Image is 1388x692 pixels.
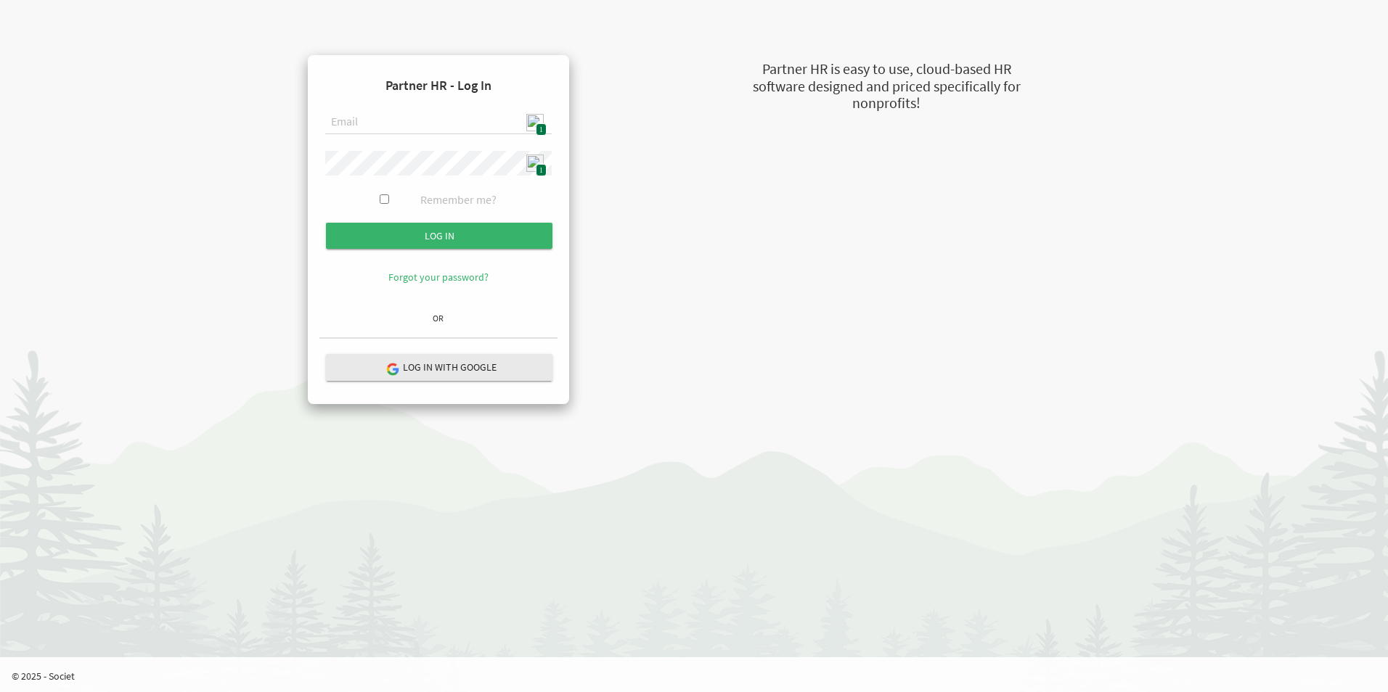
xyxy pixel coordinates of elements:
[12,669,1388,683] p: © 2025 - Societ
[326,223,552,249] input: Log in
[679,59,1093,80] div: Partner HR is easy to use, cloud-based HR
[388,271,489,284] a: Forgot your password?
[325,110,552,135] input: Email
[679,76,1093,97] div: software designed and priced specifically for
[420,191,497,208] label: Remember me?
[526,114,544,131] img: npw-badge-icon.svg
[679,93,1093,114] div: nonprofits!
[536,123,547,136] span: 1
[526,155,544,172] img: npw-badge-icon.svg
[319,313,558,323] h6: OR
[385,362,399,375] img: google-logo.png
[319,67,558,104] h4: Partner HR - Log In
[536,164,547,176] span: 1
[326,354,552,381] button: Log in with Google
